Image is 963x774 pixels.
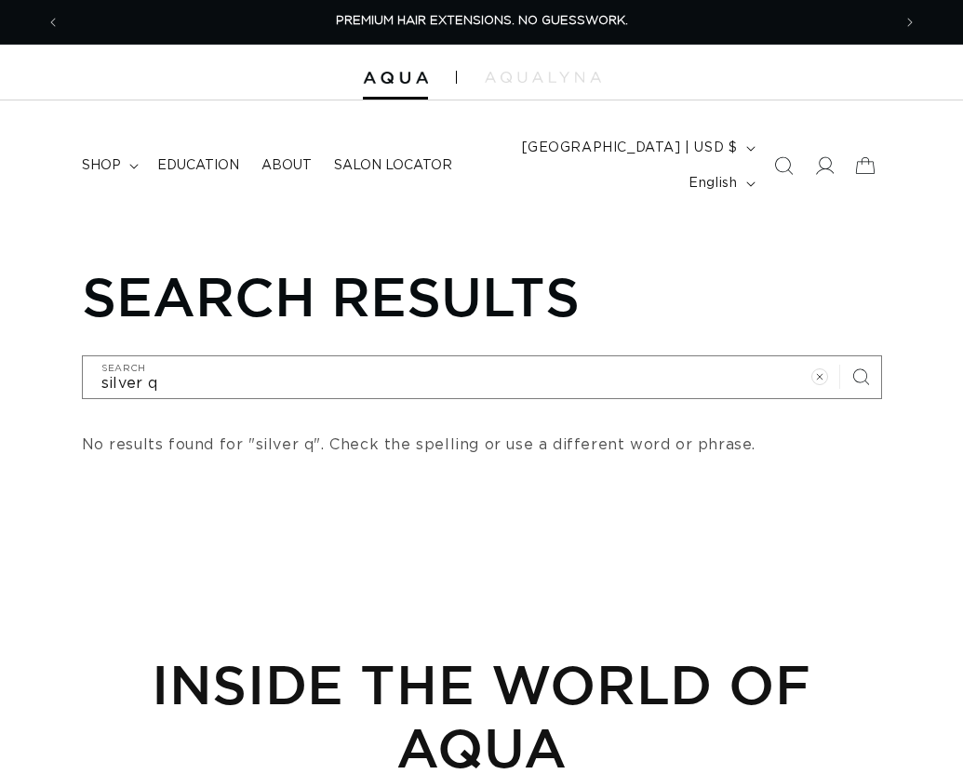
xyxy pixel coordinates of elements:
[157,157,239,174] span: Education
[146,146,250,185] a: Education
[334,157,452,174] span: Salon Locator
[261,157,312,174] span: About
[33,5,74,40] button: Previous announcement
[840,356,881,397] button: Search
[323,146,463,185] a: Salon Locator
[363,72,428,85] img: Aqua Hair Extensions
[511,130,763,166] button: [GEOGRAPHIC_DATA] | USD $
[689,174,737,193] span: English
[336,15,628,27] span: PREMIUM HAIR EXTENSIONS. NO GUESSWORK.
[83,356,881,398] input: Search
[889,5,930,40] button: Next announcement
[82,157,121,174] span: shop
[82,432,882,459] p: No results found for "silver q". Check the spelling or use a different word or phrase.
[82,264,882,327] h1: Search results
[677,166,762,201] button: English
[763,145,804,186] summary: Search
[522,139,738,158] span: [GEOGRAPHIC_DATA] | USD $
[250,146,323,185] a: About
[485,72,601,83] img: aqualyna.com
[799,356,840,397] button: Clear search term
[71,146,146,185] summary: shop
